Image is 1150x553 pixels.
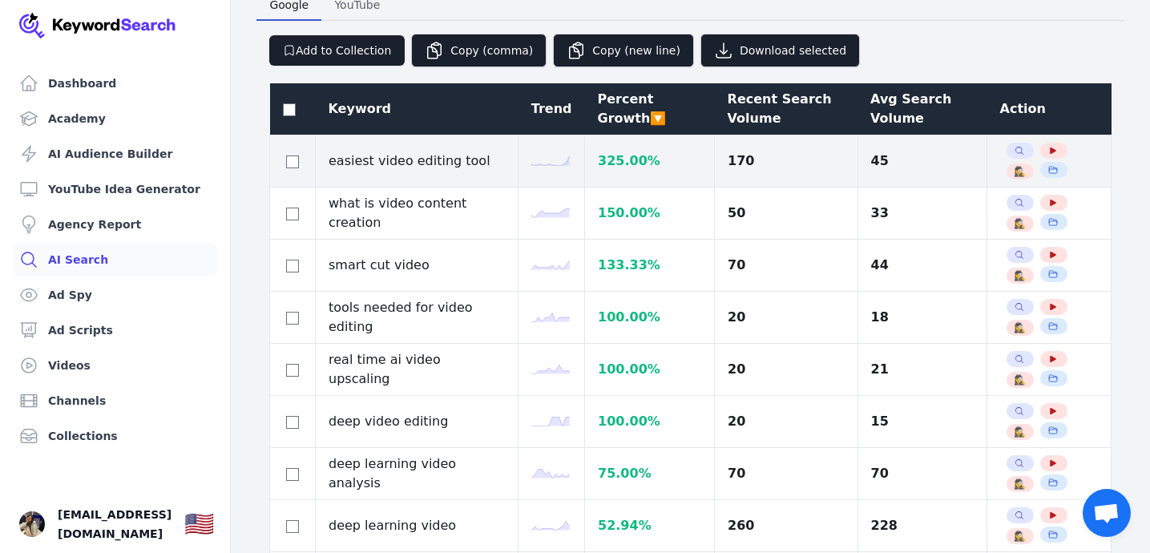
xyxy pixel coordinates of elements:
a: Dashboard [13,67,217,99]
div: Trend [531,99,572,119]
div: 133.33 % [598,256,701,275]
button: 🕵️‍♀️ [1013,321,1026,334]
span: 🕵️‍♀️ [1014,269,1026,282]
td: deep learning video [316,500,519,552]
button: 🕵️‍♀️ [1013,426,1026,438]
div: 100.00 % [598,308,701,327]
button: 🕵️‍♀️ [1013,269,1026,282]
span: 🕵️‍♀️ [1014,426,1026,438]
button: 🕵️‍♀️ [1013,530,1026,543]
div: 325.00 % [598,151,701,171]
span: [EMAIL_ADDRESS][DOMAIN_NAME] [58,505,171,543]
div: 75.00 % [598,464,701,483]
td: tools needed for video editing [316,292,519,344]
div: 150.00 % [598,204,701,223]
a: Academy [13,103,217,135]
div: 20 [728,360,844,379]
div: 44 [871,256,974,275]
button: Download selected [700,34,860,67]
div: 🇺🇸 [184,510,214,539]
div: 100.00 % [598,412,701,431]
div: 170 [728,151,844,171]
img: Lea Natik [19,511,45,537]
button: 🕵️‍♀️ [1013,165,1026,178]
a: Ad Spy [13,279,217,311]
span: 🕵️‍♀️ [1014,530,1026,543]
td: real time ai video upscaling [316,344,519,396]
button: Copy (comma) [411,34,547,67]
div: 52.94 % [598,516,701,535]
span: 🕵️‍♀️ [1014,165,1026,178]
div: 20 [728,308,844,327]
div: 100.00 % [598,360,701,379]
button: 🕵️‍♀️ [1013,217,1026,230]
div: 50 [728,204,844,223]
button: Open user button [19,511,45,537]
div: 228 [871,516,974,535]
div: Percent Growth 🔽 [598,90,702,128]
button: 🇺🇸 [184,508,214,540]
img: Your Company [19,13,176,38]
a: Ad Scripts [13,314,217,346]
div: 21 [871,360,974,379]
td: deep video editing [316,396,519,448]
td: smart cut video [316,240,519,292]
div: Keyword [329,99,506,119]
div: 20 [728,412,844,431]
div: 15 [871,412,974,431]
span: 🕵️‍♀️ [1014,373,1026,386]
div: 70 [728,464,844,483]
span: 🕵️‍♀️ [1014,217,1026,230]
button: Add to Collection [269,35,405,66]
div: 18 [871,308,974,327]
a: YouTube Idea Generator [13,173,217,205]
td: deep learning video analysis [316,448,519,500]
a: AI Audience Builder [13,138,217,170]
div: Action [1000,99,1099,119]
a: Agency Report [13,208,217,240]
div: 45 [871,151,974,171]
div: 70 [728,256,844,275]
span: 🕵️‍♀️ [1014,321,1026,334]
a: Открытый чат [1083,489,1131,537]
button: Copy (new line) [553,34,694,67]
div: 70 [871,464,974,483]
button: 🕵️‍♀️ [1013,373,1026,386]
div: 260 [728,516,844,535]
div: Avg Search Volume [870,90,974,128]
a: AI Search [13,244,217,276]
div: 33 [871,204,974,223]
span: 🕵️‍♀️ [1014,478,1026,490]
td: what is video content creation [316,188,519,240]
div: Recent Search Volume [728,90,845,128]
a: Collections [13,420,217,452]
td: easiest video editing tool [316,135,519,188]
a: Videos [13,349,217,381]
button: 🕵️‍♀️ [1013,478,1026,490]
a: Channels [13,385,217,417]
